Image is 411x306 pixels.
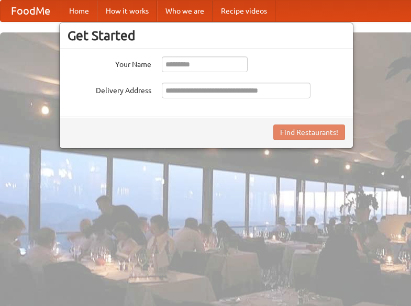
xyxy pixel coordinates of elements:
[61,1,97,21] a: Home
[68,83,151,96] label: Delivery Address
[1,1,61,21] a: FoodMe
[68,56,151,70] label: Your Name
[273,124,345,140] button: Find Restaurants!
[213,1,275,21] a: Recipe videos
[68,28,345,43] h3: Get Started
[97,1,157,21] a: How it works
[157,1,213,21] a: Who we are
